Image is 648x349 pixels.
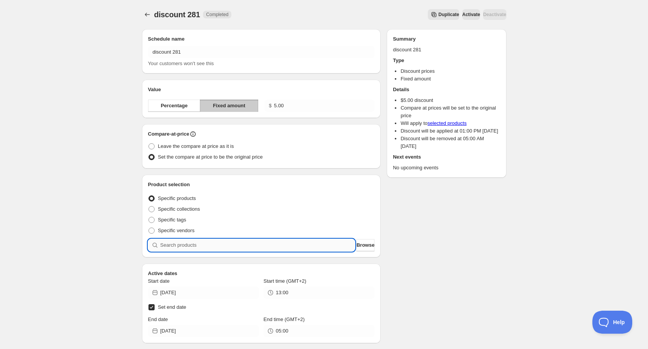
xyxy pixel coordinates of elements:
[269,103,272,108] span: $
[148,100,201,112] button: Percentage
[142,9,153,20] button: Schedules
[393,35,500,43] h2: Summary
[158,228,195,233] span: Specific vendors
[401,120,500,127] li: Will apply to
[148,270,375,277] h2: Active dates
[428,9,459,20] button: Secondary action label
[158,154,263,160] span: Set the compare at price to be the original price
[158,217,186,223] span: Specific tags
[160,239,355,251] input: Search products
[393,153,500,161] h2: Next events
[393,46,500,54] p: discount 281
[206,11,228,18] span: Completed
[158,195,196,201] span: Specific products
[439,11,459,18] span: Duplicate
[592,311,633,334] iframe: Toggle Customer Support
[148,130,190,138] h2: Compare-at-price
[427,120,467,126] a: selected products
[213,102,246,110] span: Fixed amount
[148,35,375,43] h2: Schedule name
[264,278,307,284] span: Start time (GMT+2)
[158,304,186,310] span: Set end date
[158,206,200,212] span: Specific collections
[200,100,258,112] button: Fixed amount
[401,75,500,83] li: Fixed amount
[393,57,500,64] h2: Type
[462,9,480,20] button: Activate
[401,97,500,104] li: $ 5.00 discount
[148,316,168,322] span: End date
[154,10,200,19] span: discount 281
[356,241,374,249] span: Browse
[393,164,500,172] p: No upcoming events
[148,61,214,66] span: Your customers won't see this
[401,135,500,150] li: Discount will be removed at 05:00 AM [DATE]
[161,102,188,110] span: Percentage
[356,239,374,251] button: Browse
[462,11,480,18] span: Activate
[264,316,305,322] span: End time (GMT+2)
[148,181,375,188] h2: Product selection
[401,104,500,120] li: Compare at prices will be set to the original price
[148,278,170,284] span: Start date
[401,67,500,75] li: Discount prices
[148,86,375,93] h2: Value
[401,127,500,135] li: Discount will be applied at 01:00 PM [DATE]
[393,86,500,93] h2: Details
[158,143,234,149] span: Leave the compare at price as it is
